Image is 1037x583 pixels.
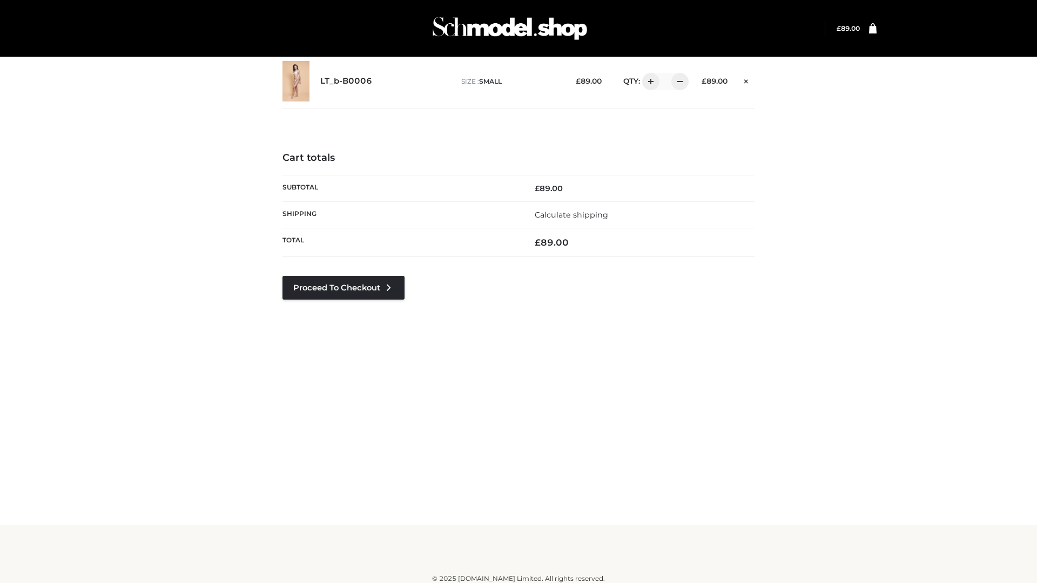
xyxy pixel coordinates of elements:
span: £ [702,77,706,85]
img: Schmodel Admin 964 [429,7,591,50]
span: SMALL [479,77,502,85]
bdi: 89.00 [535,237,569,248]
th: Shipping [282,201,518,228]
a: Remove this item [738,73,755,87]
span: £ [535,184,540,193]
bdi: 89.00 [837,24,860,32]
bdi: 89.00 [535,184,563,193]
div: QTY: [612,73,685,90]
a: £89.00 [837,24,860,32]
h4: Cart totals [282,152,755,164]
a: LT_b-B0006 [320,76,372,86]
bdi: 89.00 [576,77,602,85]
p: size : [461,77,559,86]
a: Calculate shipping [535,210,608,220]
span: £ [535,237,541,248]
th: Total [282,228,518,257]
span: £ [837,24,841,32]
span: £ [576,77,581,85]
a: Proceed to Checkout [282,276,405,300]
bdi: 89.00 [702,77,728,85]
th: Subtotal [282,175,518,201]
